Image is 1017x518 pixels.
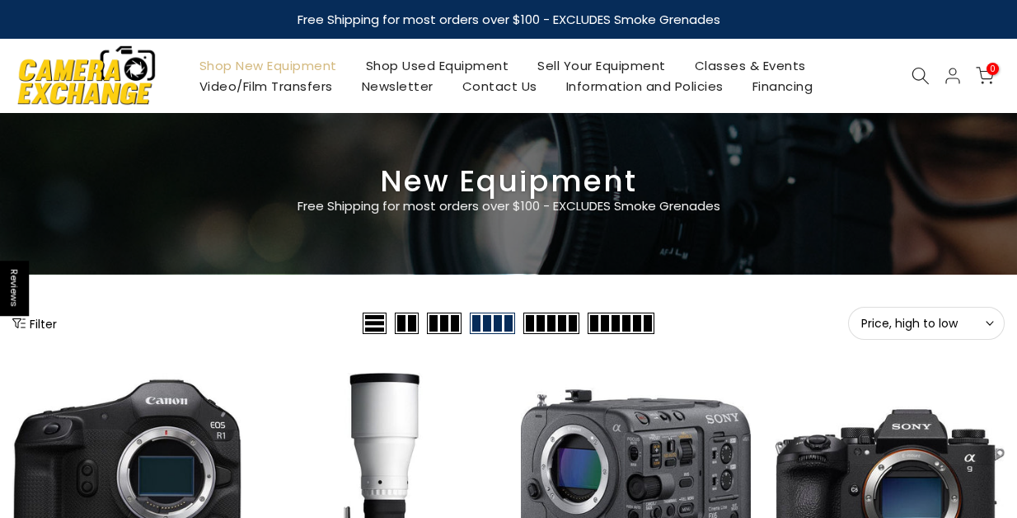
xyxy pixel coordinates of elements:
a: Information and Policies [551,76,738,97]
a: 0 [976,67,994,85]
span: Price, high to low [861,316,991,331]
span: 0 [987,63,999,75]
a: Sell Your Equipment [523,55,681,76]
h3: New Equipment [12,171,1005,192]
a: Shop New Equipment [185,55,351,76]
strong: Free Shipping for most orders over $100 - EXCLUDES Smoke Grenades [298,11,720,28]
a: Newsletter [347,76,448,97]
a: Shop Used Equipment [351,55,523,76]
a: Contact Us [448,76,551,97]
button: Price, high to low [848,307,1005,340]
a: Financing [738,76,827,97]
p: Free Shipping for most orders over $100 - EXCLUDES Smoke Grenades [199,196,818,216]
button: Show filters [12,315,57,332]
a: Video/Film Transfers [185,76,347,97]
a: Classes & Events [680,55,820,76]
